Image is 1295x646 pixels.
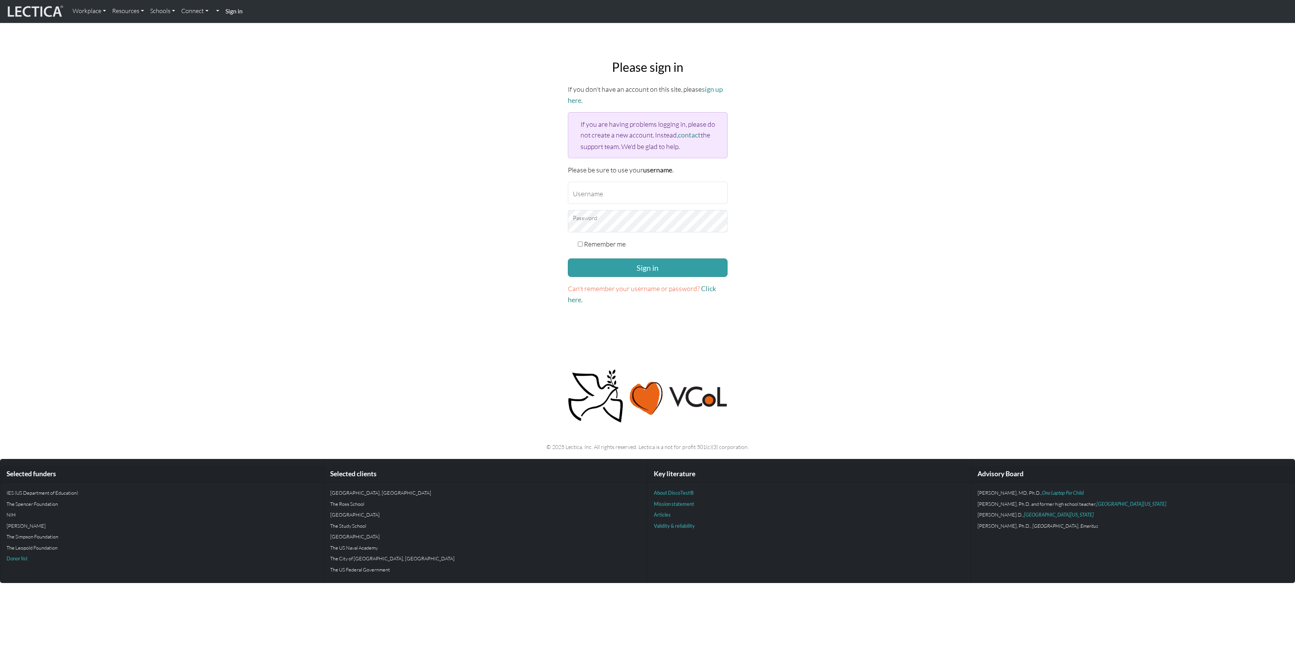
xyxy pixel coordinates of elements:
p: [GEOGRAPHIC_DATA], [GEOGRAPHIC_DATA] [330,489,641,497]
label: Remember me [584,239,626,249]
p: [PERSON_NAME] [7,522,318,530]
input: Username [568,182,728,204]
p: [PERSON_NAME].D., [977,511,1288,518]
strong: username [643,166,672,174]
p: . [568,283,728,305]
a: One Laptop Per Child [1042,490,1084,496]
div: Selected clients [324,465,647,483]
img: lecticalive [6,4,63,19]
p: Please be sure to use your . [568,164,728,176]
p: [GEOGRAPHIC_DATA] [330,533,641,540]
p: The US Federal Government [330,566,641,573]
p: The Leopold Foundation [7,544,318,552]
div: Advisory Board [971,465,1295,483]
a: Articles [654,512,671,518]
a: [GEOGRAPHIC_DATA][US_STATE] [1097,501,1166,507]
div: Key literature [648,465,971,483]
p: The Study School [330,522,641,530]
strong: Sign in [225,7,243,15]
a: Resources [109,3,147,19]
a: Workplace [69,3,109,19]
div: If you are having problems logging in, please do not create a new account. Instead, the support t... [568,112,728,158]
p: The Spencer Foundation [7,500,318,508]
em: , [GEOGRAPHIC_DATA], Emeritus [1030,523,1098,529]
p: The City of [GEOGRAPHIC_DATA], [GEOGRAPHIC_DATA] [330,555,641,562]
p: [PERSON_NAME], MD, Ph.D., [977,489,1288,497]
p: The Simpson Foundation [7,533,318,540]
p: © 2025 Lectica, Inc. All rights reserved. Lectica is a not for profit 501(c)(3) corporation. [399,442,896,451]
p: IES (US Department of Education) [7,489,318,497]
img: Peace, love, VCoL [566,368,730,424]
span: Can't remember your username or password? [568,284,700,293]
a: Donor list [7,555,28,562]
p: [PERSON_NAME], Ph.D. [977,522,1288,530]
p: If you don't have an account on this site, please . [568,84,728,106]
p: The US Naval Academy [330,544,641,552]
p: [GEOGRAPHIC_DATA] [330,511,641,518]
div: Selected funders [0,465,324,483]
a: Mission statement [654,501,694,507]
a: Validity & reliability [654,523,695,529]
a: Sign in [222,3,246,20]
a: About DiscoTest® [654,490,694,496]
button: Sign in [568,258,728,277]
a: Schools [147,3,178,19]
a: Connect [178,3,212,19]
a: [GEOGRAPHIC_DATA][US_STATE] [1024,512,1094,518]
p: The Ross School [330,500,641,508]
h2: Please sign in [568,60,728,75]
p: NIH [7,511,318,518]
a: contact [678,131,701,139]
p: [PERSON_NAME], Ph.D. and former high school teacher, [977,500,1288,508]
